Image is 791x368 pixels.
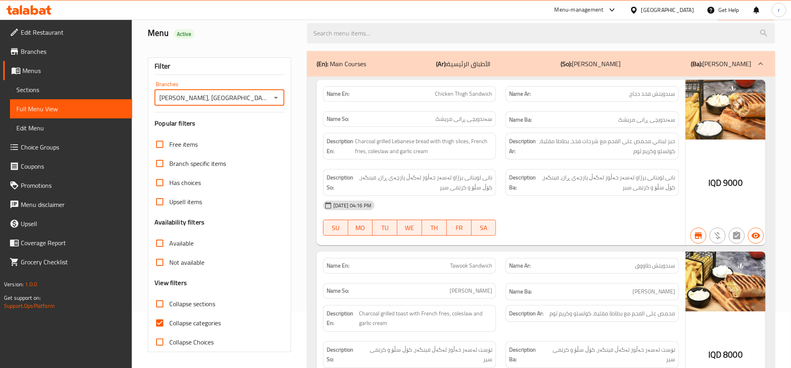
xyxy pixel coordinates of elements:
b: (Ba): [691,58,702,70]
span: سندويتش طاووق [635,262,675,270]
span: خبز لبناني محمص على الفحم مع شرحات فخذ، بطاطا مقلية، كولسلو وكريم ثوم [537,136,675,156]
strong: Description Ar: [509,136,536,156]
strong: Description Ar: [509,309,543,319]
span: Charcoal grilled Lebanese bread with thigh slices, French fries, coleslaw and garlic cream [355,136,493,156]
button: SA [472,220,496,236]
span: MO [351,222,370,234]
span: Upsell [21,219,126,228]
span: Free items [169,140,198,149]
span: 1.0.0 [25,279,37,289]
span: SA [475,222,493,234]
a: Promotions [3,176,132,195]
span: 9000 [723,175,743,191]
span: تۆست لەسەر خەڵوز لەگەڵ فینگەر، کۆڵ سڵۆ و کرێمی سیر [545,345,675,364]
span: تۆست لەسەر خەڵوز لەگەڵ فینگەر، کۆڵ سڵۆ و کرێمی سیر [363,345,493,364]
span: سەندویچی ڕانی مریشک [618,115,675,125]
span: [PERSON_NAME] [632,287,675,297]
a: Full Menu View [10,99,132,118]
a: Support.OpsPlatform [4,301,55,311]
strong: Name So: [327,287,349,295]
strong: Description So: [327,345,361,364]
span: Grocery Checklist [21,257,126,267]
img: tawook_sandwich638876911834984477.jpg [686,252,765,311]
span: [DATE] 04:16 PM [330,202,375,209]
p: الأطباق الرئيسية [436,59,491,69]
a: Edit Restaurant [3,23,132,42]
a: Grocery Checklist [3,252,132,272]
span: r [778,6,780,14]
span: Chicken Thigh Sandwich [435,90,492,98]
b: (Ar): [436,58,447,70]
button: Not has choices [729,228,745,244]
span: Has choices [169,178,201,187]
a: Menu disclaimer [3,195,132,214]
button: SU [323,220,348,236]
button: WE [397,220,422,236]
a: Menus [3,61,132,80]
button: Open [270,92,282,103]
span: Menus [22,66,126,75]
strong: Name Ar: [509,90,531,98]
strong: Description En: [327,309,358,328]
button: Available [748,228,764,244]
p: [PERSON_NAME] [561,59,621,69]
a: Branches [3,42,132,61]
strong: Name So: [327,115,349,123]
a: Coupons [3,157,132,176]
button: FR [447,220,472,236]
span: Charcoal grilled toast with French fries, coleslaw and garlic cream [359,309,492,328]
span: Coverage Report [21,238,126,248]
div: Active [174,29,194,39]
span: FR [450,222,468,234]
span: Get support on: [4,293,41,303]
strong: Name Ba: [509,287,532,297]
span: Active [174,30,194,38]
span: Version: [4,279,24,289]
p: Main Courses [317,59,366,69]
span: Tawook Sandwich [450,262,492,270]
h3: Availability filters [155,218,204,227]
img: chicken_sandwich638876913781949235.jpg [686,80,765,140]
button: Purchased item [710,228,726,244]
span: Collapse categories [169,318,221,328]
span: Collapse sections [169,299,215,309]
a: Edit Menu [10,118,132,138]
b: (En): [317,58,328,70]
span: [PERSON_NAME] [450,287,492,295]
span: Sections [16,85,126,94]
span: Edit Restaurant [21,28,126,37]
span: Full Menu View [16,104,126,114]
span: نانی لوبنانی برژاو لەسەر خەڵوز لەگەڵ پارچەی ڕان، فینگەر، کۆڵ سڵۆ و کرێمی سیر [355,173,493,192]
input: search [307,23,775,43]
div: Filter [155,58,284,75]
button: TH [422,220,447,236]
span: Promotions [21,181,126,190]
span: Upsell items [169,197,202,207]
span: TH [425,222,444,234]
strong: Name Ba: [509,115,532,125]
span: Available [169,238,194,248]
span: Coupons [21,161,126,171]
p: [PERSON_NAME] [691,59,751,69]
span: Not available [169,258,204,267]
strong: Description Ba: [509,173,536,192]
a: Sections [10,80,132,99]
strong: Name Ar: [509,262,531,270]
span: TU [376,222,394,234]
span: محمص على الفحم مع بطاطا مقلية، كولسلو وكريم ثوم [549,309,675,319]
span: IQD [708,347,722,362]
button: MO [348,220,373,236]
button: Branch specific item [690,228,706,244]
b: (So): [561,58,572,70]
span: Collapse Choices [169,337,214,347]
a: Coverage Report [3,233,132,252]
strong: Description Ba: [509,345,544,364]
button: TU [373,220,397,236]
h3: Popular filters [155,119,284,128]
span: IQD [708,175,722,191]
span: Branches [21,47,126,56]
span: SU [327,222,345,234]
span: 8000 [723,347,743,362]
strong: Description So: [327,173,353,192]
strong: Name En: [327,90,349,98]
